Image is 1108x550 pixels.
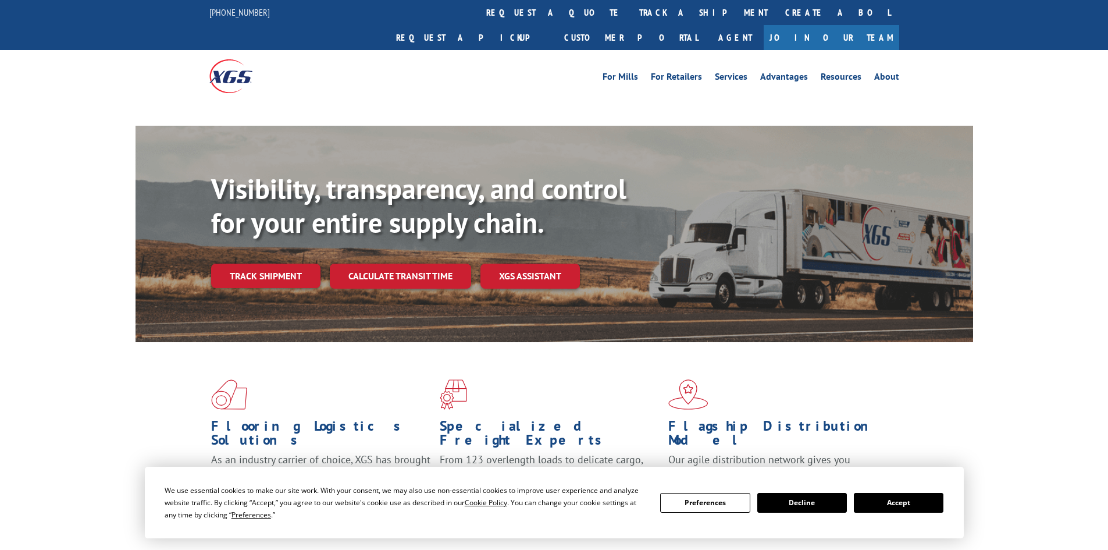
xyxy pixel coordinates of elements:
a: Agent [707,25,764,50]
button: Preferences [660,493,750,513]
span: Cookie Policy [465,498,507,508]
a: For Retailers [651,72,702,85]
div: Cookie Consent Prompt [145,467,964,538]
button: Accept [854,493,943,513]
h1: Flagship Distribution Model [668,419,888,453]
a: For Mills [603,72,638,85]
a: Services [715,72,747,85]
a: [PHONE_NUMBER] [209,6,270,18]
span: Our agile distribution network gives you nationwide inventory management on demand. [668,453,882,480]
a: Advantages [760,72,808,85]
img: xgs-icon-flagship-distribution-model-red [668,379,708,410]
p: From 123 overlength loads to delicate cargo, our experienced staff knows the best way to move you... [440,453,660,505]
div: We use essential cookies to make our site work. With your consent, we may also use non-essential ... [165,484,646,521]
b: Visibility, transparency, and control for your entire supply chain. [211,171,626,240]
a: Customer Portal [555,25,707,50]
a: Request a pickup [387,25,555,50]
span: As an industry carrier of choice, XGS has brought innovation and dedication to flooring logistics... [211,453,430,494]
a: Join Our Team [764,25,899,50]
a: Calculate transit time [330,264,471,289]
a: Track shipment [211,264,320,288]
h1: Specialized Freight Experts [440,419,660,453]
h1: Flooring Logistics Solutions [211,419,431,453]
a: About [874,72,899,85]
a: Resources [821,72,861,85]
img: xgs-icon-focused-on-flooring-red [440,379,467,410]
span: Preferences [231,510,271,520]
button: Decline [757,493,847,513]
img: xgs-icon-total-supply-chain-intelligence-red [211,379,247,410]
a: XGS ASSISTANT [480,264,580,289]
